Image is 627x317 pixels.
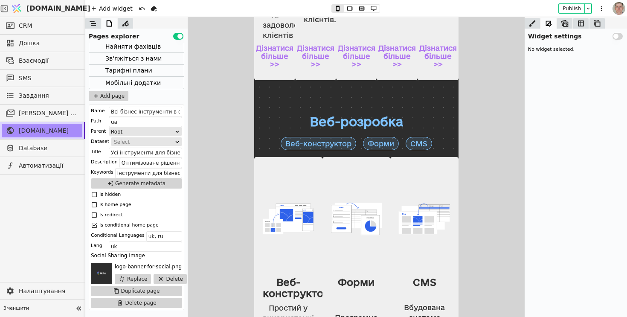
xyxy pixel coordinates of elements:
div: Веб-конструктор [9,259,60,282]
div: Тарифні плани [105,65,152,76]
div: Мобільні додатки [105,77,161,89]
div: Title [91,148,101,156]
a: Дізнатися більше >> [131,23,155,55]
button: Add page [89,91,128,101]
div: Add widget [89,3,135,14]
div: Is redirect [99,211,123,219]
span: Взаємодії [19,56,78,65]
div: Description [91,158,118,166]
div: Зв'яжіться з нами [105,53,162,64]
span: Завдання [19,91,49,100]
button: Delete page [91,298,182,308]
a: Дошка [2,36,82,50]
div: Conditional Languages [91,231,145,240]
img: 1560949290925-CROPPED-IMG_0201-2-.jpg [612,2,625,15]
div: Тарифні плани [89,65,184,77]
span: Автоматизації [19,161,78,170]
a: Database [2,141,82,155]
div: Дізнатися більше >> [121,23,165,55]
span: [PERSON_NAME] розсилки [19,109,78,118]
img: Веб конструктор [9,153,60,251]
button: Duplicate page [91,286,182,296]
span: Дошка [19,39,78,48]
div: Is conditional home page [99,221,159,230]
div: Веб-конструктор [26,120,102,133]
img: Система керування вмістом [145,153,196,251]
a: CRM [2,19,82,32]
a: Автоматизації [2,159,82,172]
a: Взаємодії [2,54,82,67]
span: CRM [19,21,32,30]
div: Keywords [91,168,113,177]
button: Replace [115,274,151,284]
button: Publish [559,4,584,13]
div: Name [91,107,104,115]
div: Найняти фахівців [89,41,184,53]
span: Зменшити [3,305,73,312]
div: Форми [77,259,128,270]
span: Налаштування [19,287,78,296]
a: Дізнатися більше >> [90,23,114,55]
a: [DOMAIN_NAME] [2,124,82,137]
div: Форми [109,120,145,133]
div: Дізнатися більше >> [80,23,125,55]
div: Дізнатися більше >> [162,23,206,55]
div: CMS [145,259,196,270]
div: Дізнатися більше >> [39,23,84,55]
div: Найняти фахівців [105,41,161,52]
div: Social Sharing Image [91,252,145,259]
span: [DOMAIN_NAME] [19,126,78,135]
div: No widget selected. [525,43,627,57]
a: Дізнатися більше >> [49,23,73,55]
div: Is home page [99,201,131,209]
a: SMS [2,71,82,85]
img: Форми [77,153,128,251]
button: Delete [154,274,186,284]
div: Path [91,117,101,125]
img: Logo [10,0,23,17]
div: Pages explorer [85,29,188,41]
div: Зв'яжіться з нами [89,53,184,65]
a: [PERSON_NAME] розсилки [2,106,82,120]
span: SMS [19,74,78,83]
span: [DOMAIN_NAME] [26,3,90,14]
div: Widget settings [525,29,627,41]
a: Дізнатися більше >> [172,23,196,55]
div: Dataset [91,137,109,146]
div: Is hidden [99,190,121,199]
div: Parent [91,127,106,136]
span: Database [19,144,78,153]
div: Root [111,128,174,135]
div: CMS [151,120,178,133]
div: Select [114,138,174,146]
div: Мобільні додатки [89,77,184,89]
a: [DOMAIN_NAME] [9,0,85,17]
div: Lang [91,241,102,250]
a: Налаштування [2,284,82,298]
img: 1713164914430-logo-banner-for-social.png [91,263,112,284]
div: logo-banner-for-social.png [115,263,187,274]
a: Завдання [2,89,82,102]
button: Generate metadata [91,178,182,189]
iframe: To enrich screen reader interactions, please activate Accessibility in Grammarly extension settings [254,17,459,317]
